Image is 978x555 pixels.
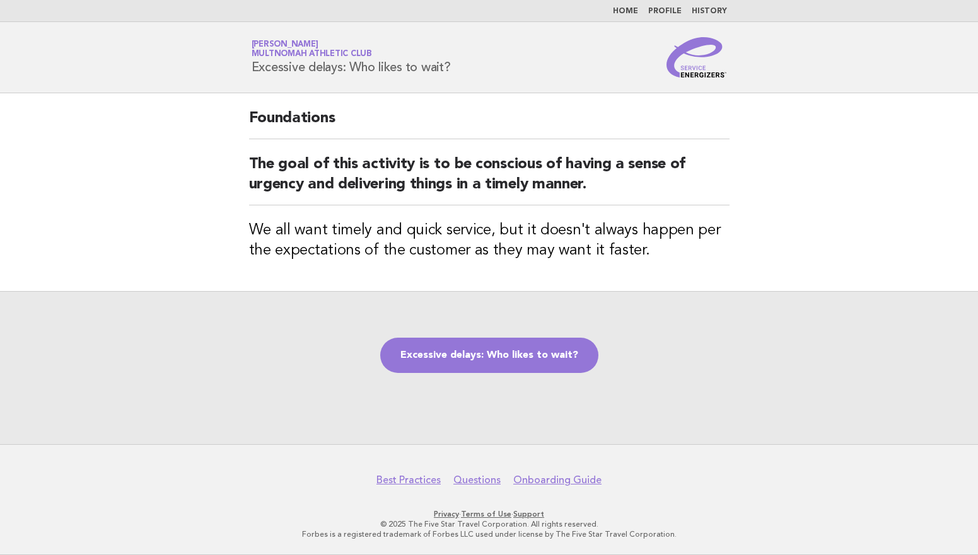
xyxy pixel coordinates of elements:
span: Multnomah Athletic Club [252,50,372,59]
p: © 2025 The Five Star Travel Corporation. All rights reserved. [103,519,875,529]
a: History [692,8,727,15]
a: Best Practices [376,474,441,486]
a: Privacy [434,510,459,518]
a: Terms of Use [461,510,511,518]
a: Excessive delays: Who likes to wait? [380,338,598,373]
a: Onboarding Guide [513,474,602,486]
h3: We all want timely and quick service, but it doesn't always happen per the expectations of the cu... [249,220,730,261]
p: Forbes is a registered trademark of Forbes LLC used under license by The Five Star Travel Corpora... [103,529,875,539]
a: Profile [648,8,682,15]
a: Home [613,8,638,15]
h2: Foundations [249,108,730,139]
h1: Excessive delays: Who likes to wait? [252,41,451,74]
a: [PERSON_NAME]Multnomah Athletic Club [252,40,372,58]
p: · · [103,509,875,519]
a: Support [513,510,544,518]
h2: The goal of this activity is to be conscious of having a sense of urgency and delivering things i... [249,154,730,205]
a: Questions [453,474,501,486]
img: Service Energizers [667,37,727,77]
